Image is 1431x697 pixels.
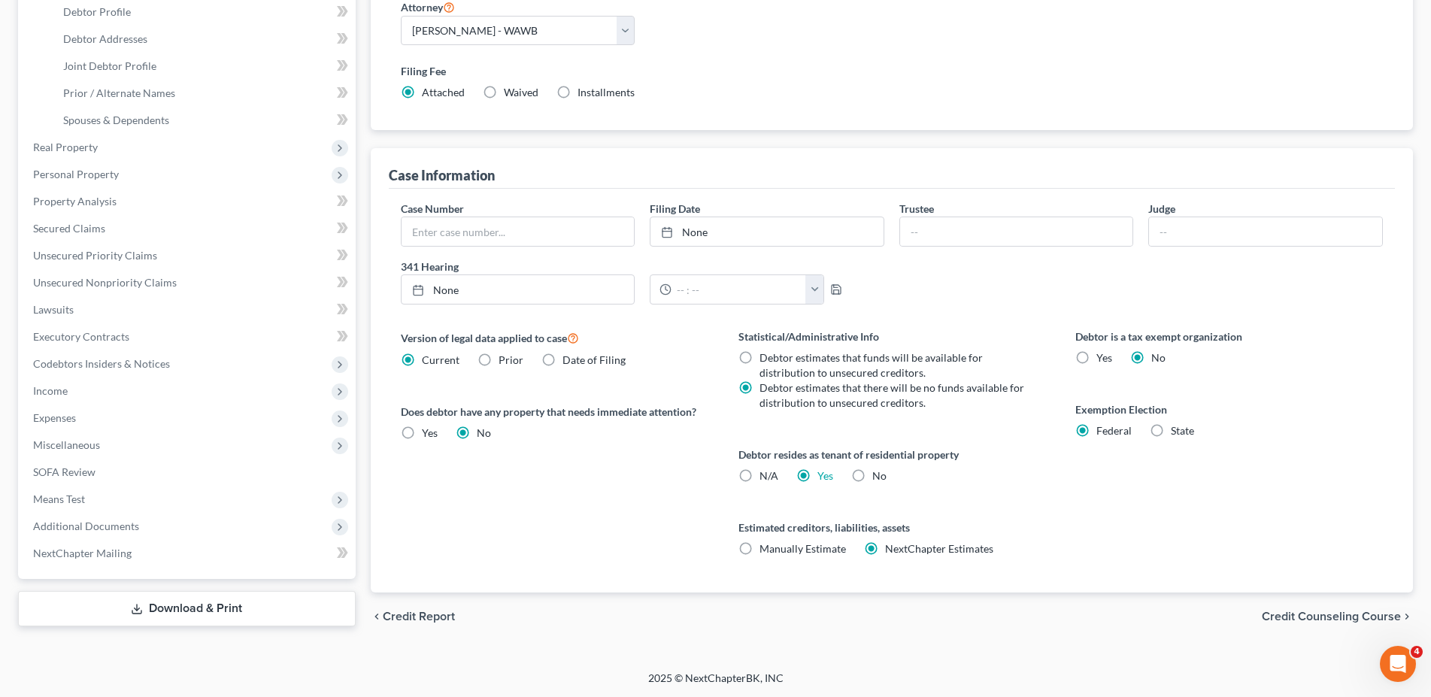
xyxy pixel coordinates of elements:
[900,217,1133,246] input: --
[1262,611,1413,623] button: Credit Counseling Course chevron_right
[33,195,117,208] span: Property Analysis
[885,542,993,555] span: NextChapter Estimates
[759,469,778,482] span: N/A
[1096,351,1112,364] span: Yes
[1149,217,1382,246] input: --
[738,447,1046,462] label: Debtor resides as tenant of residential property
[401,329,708,347] label: Version of legal data applied to case
[1171,424,1194,437] span: State
[389,166,495,184] div: Case Information
[650,201,700,217] label: Filing Date
[759,542,846,555] span: Manually Estimate
[899,201,934,217] label: Trustee
[422,426,438,439] span: Yes
[33,384,68,397] span: Income
[1151,351,1166,364] span: No
[422,353,459,366] span: Current
[1380,646,1416,682] iframe: Intercom live chat
[504,86,538,98] span: Waived
[18,591,356,626] a: Download & Print
[63,5,131,18] span: Debtor Profile
[499,353,523,366] span: Prior
[21,188,356,215] a: Property Analysis
[33,141,98,153] span: Real Property
[51,53,356,80] a: Joint Debtor Profile
[738,329,1046,344] label: Statistical/Administrative Info
[1411,646,1423,658] span: 4
[672,275,806,304] input: -- : --
[33,249,157,262] span: Unsecured Priority Claims
[51,107,356,134] a: Spouses & Dependents
[51,80,356,107] a: Prior / Alternate Names
[63,32,147,45] span: Debtor Addresses
[33,357,170,370] span: Codebtors Insiders & Notices
[21,540,356,567] a: NextChapter Mailing
[401,201,464,217] label: Case Number
[33,168,119,180] span: Personal Property
[21,459,356,486] a: SOFA Review
[63,86,175,99] span: Prior / Alternate Names
[33,492,85,505] span: Means Test
[1262,611,1401,623] span: Credit Counseling Course
[371,611,383,623] i: chevron_left
[51,26,356,53] a: Debtor Addresses
[759,381,1024,409] span: Debtor estimates that there will be no funds available for distribution to unsecured creditors.
[33,547,132,559] span: NextChapter Mailing
[33,222,105,235] span: Secured Claims
[33,520,139,532] span: Additional Documents
[371,611,455,623] button: chevron_left Credit Report
[1096,424,1132,437] span: Federal
[872,469,887,482] span: No
[402,275,635,304] a: None
[33,465,96,478] span: SOFA Review
[33,276,177,289] span: Unsecured Nonpriority Claims
[401,404,708,420] label: Does debtor have any property that needs immediate attention?
[817,469,833,482] a: Yes
[738,520,1046,535] label: Estimated creditors, liabilities, assets
[422,86,465,98] span: Attached
[33,438,100,451] span: Miscellaneous
[383,611,455,623] span: Credit Report
[63,114,169,126] span: Spouses & Dependents
[477,426,491,439] span: No
[21,323,356,350] a: Executory Contracts
[401,63,1383,79] label: Filing Fee
[63,59,156,72] span: Joint Debtor Profile
[650,217,884,246] a: None
[562,353,626,366] span: Date of Filing
[33,330,129,343] span: Executory Contracts
[393,259,892,274] label: 341 Hearing
[578,86,635,98] span: Installments
[21,296,356,323] a: Lawsuits
[21,242,356,269] a: Unsecured Priority Claims
[1075,329,1383,344] label: Debtor is a tax exempt organization
[759,351,983,379] span: Debtor estimates that funds will be available for distribution to unsecured creditors.
[21,215,356,242] a: Secured Claims
[33,411,76,424] span: Expenses
[402,217,635,246] input: Enter case number...
[33,303,74,316] span: Lawsuits
[21,269,356,296] a: Unsecured Nonpriority Claims
[1401,611,1413,623] i: chevron_right
[1148,201,1175,217] label: Judge
[1075,402,1383,417] label: Exemption Election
